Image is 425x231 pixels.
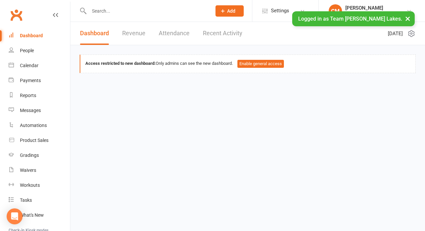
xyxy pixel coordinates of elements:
a: Workouts [9,178,70,193]
a: Gradings [9,148,70,163]
a: Payments [9,73,70,88]
a: Attendance [159,22,190,45]
button: Add [215,5,244,17]
div: Gradings [20,153,39,158]
button: Enable general access [237,60,284,68]
div: Dashboard [20,33,43,38]
a: Revenue [122,22,145,45]
div: What's New [20,212,44,218]
a: Clubworx [8,7,25,23]
div: CM [329,4,342,18]
span: Add [227,8,235,14]
span: Logged in as Team [PERSON_NAME] Lakes. [298,16,402,22]
a: Tasks [9,193,70,208]
div: Waivers [20,168,36,173]
div: Open Intercom Messenger [7,208,23,224]
a: Calendar [9,58,70,73]
div: Only admins can see the new dashboard. [85,60,410,68]
a: People [9,43,70,58]
a: Product Sales [9,133,70,148]
span: Settings [271,3,289,18]
a: Recent Activity [203,22,242,45]
div: [PERSON_NAME] [345,5,406,11]
div: Workouts [20,182,40,188]
div: Product Sales [20,138,48,143]
div: Calendar [20,63,39,68]
div: People [20,48,34,53]
strong: Access restricted to new dashboard: [85,61,156,66]
a: What's New [9,208,70,223]
div: Automations [20,123,47,128]
div: Messages [20,108,41,113]
span: [DATE] [388,30,403,38]
a: Dashboard [9,28,70,43]
a: Dashboard [80,22,109,45]
input: Search... [87,6,207,16]
div: Reports [20,93,36,98]
a: Waivers [9,163,70,178]
div: Payments [20,78,41,83]
a: Automations [9,118,70,133]
a: Messages [9,103,70,118]
a: Reports [9,88,70,103]
div: Team [PERSON_NAME] Lakes [345,11,406,17]
button: × [402,11,414,26]
div: Tasks [20,197,32,203]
